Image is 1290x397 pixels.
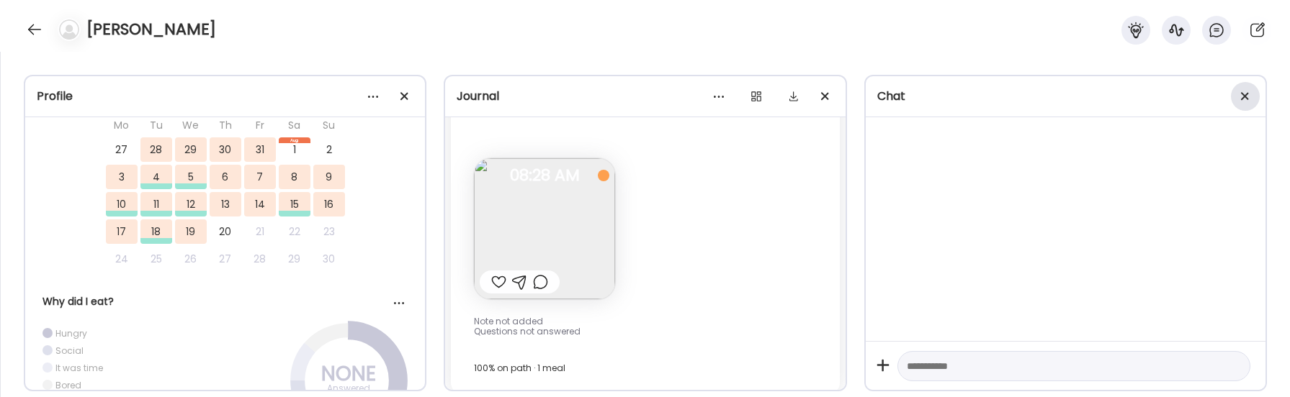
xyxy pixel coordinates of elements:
div: 2 [313,137,345,162]
div: Social [55,344,84,357]
div: 5 [175,165,207,189]
div: 14 [244,192,276,216]
div: Why did I eat? [42,294,408,309]
div: Hungry [55,327,87,339]
img: images%2FuB60YQxtNTQbhUQCn5X3Sihjrq92%2FSukUk9UUbws27StUSBib%2FoNsTiyjNFgFRsexymHf8_240 [474,158,615,299]
div: 26 [175,247,207,271]
div: 28 [244,247,276,271]
div: 17 [106,219,138,244]
div: Answered [313,380,385,397]
div: 29 [279,247,310,271]
div: 10 [106,192,138,216]
div: 18 [140,219,172,244]
div: Bored [55,379,81,391]
div: 16 [313,192,345,216]
div: 1 [279,137,310,162]
div: 21 [244,219,276,244]
div: 12 [175,192,207,216]
span: Questions not answered [474,325,581,337]
div: 3 [106,165,138,189]
div: 7 [244,165,276,189]
div: 30 [210,137,241,162]
div: 27 [106,137,138,162]
div: Journal [457,88,833,105]
div: Sa [279,113,310,137]
div: It was time [55,362,103,374]
div: 15 [279,192,310,216]
div: 13 [210,192,241,216]
div: Su [313,113,345,137]
div: 6 [210,165,241,189]
div: 4 [140,165,172,189]
h4: [PERSON_NAME] [86,18,216,41]
div: 19 [175,219,207,244]
div: Profile [37,88,413,105]
div: 11 [140,192,172,216]
div: 100% on path · 1 meal [474,360,816,377]
span: Note not added [474,315,543,327]
span: 08:28 AM [474,169,615,182]
div: Chat [877,88,1254,105]
div: Tu [140,113,172,137]
div: 24 [106,247,138,271]
div: 9 [313,165,345,189]
div: 30 [313,247,345,271]
div: NONE [313,365,385,383]
div: 22 [279,219,310,244]
img: bg-avatar-default.svg [59,19,79,40]
div: Mo [106,113,138,137]
div: 23 [313,219,345,244]
div: Aug [279,137,310,143]
div: Th [210,113,241,137]
div: 31 [244,137,276,162]
div: 8 [279,165,310,189]
div: We [175,113,207,137]
div: 29 [175,137,207,162]
div: 27 [210,247,241,271]
div: Fr [244,113,276,137]
div: 25 [140,247,172,271]
div: 20 [210,219,241,244]
div: 28 [140,137,172,162]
